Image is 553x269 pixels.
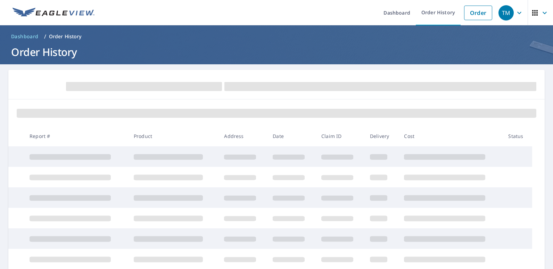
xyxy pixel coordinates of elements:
nav: breadcrumb [8,31,545,42]
h1: Order History [8,45,545,59]
span: Dashboard [11,33,39,40]
th: Cost [398,126,503,146]
p: Order History [49,33,82,40]
a: Dashboard [8,31,41,42]
th: Address [218,126,267,146]
th: Date [267,126,316,146]
a: Order [464,6,492,20]
th: Report # [24,126,128,146]
div: TM [498,5,514,21]
li: / [44,32,46,41]
th: Product [128,126,219,146]
th: Delivery [364,126,398,146]
th: Status [503,126,532,146]
th: Claim ID [316,126,364,146]
img: EV Logo [13,8,94,18]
